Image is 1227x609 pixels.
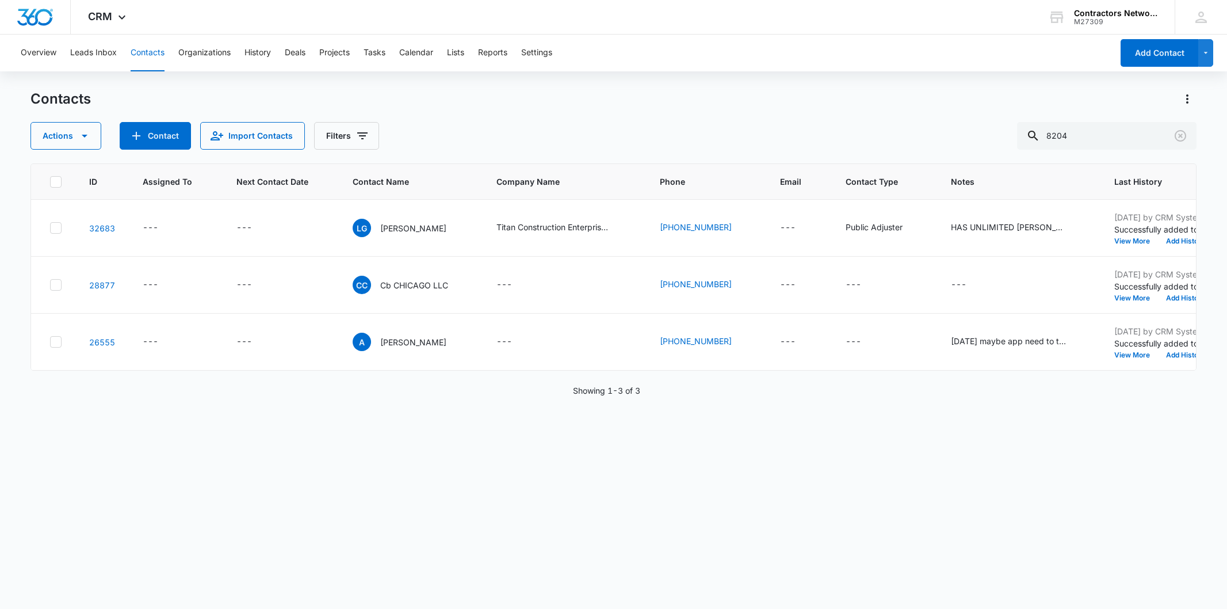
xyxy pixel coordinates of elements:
[496,221,611,233] div: Titan Construction Enterprise Inc.
[30,122,101,150] button: Actions
[496,335,512,349] div: ---
[846,335,882,349] div: Contact Type - - Select to Edit Field
[496,278,512,292] div: ---
[1171,127,1190,145] button: Clear
[353,219,371,237] span: LG
[951,221,1066,233] div: HAS UNLIMITED [PERSON_NAME]
[660,221,732,233] a: [PHONE_NUMBER]
[380,279,448,291] p: Cb CHICAGO LLC
[478,35,507,71] button: Reports
[1114,238,1158,245] button: View More
[951,278,987,292] div: Notes - - Select to Edit Field
[660,278,752,292] div: Phone - 773-816-8204 - Select to Edit Field
[89,337,115,347] a: Navigate to contact details page for Andrzej
[319,35,350,71] button: Projects
[285,35,305,71] button: Deals
[70,35,117,71] button: Leads Inbox
[380,336,446,348] p: [PERSON_NAME]
[178,35,231,71] button: Organizations
[1178,90,1197,108] button: Actions
[143,176,192,188] span: Assigned To
[143,278,158,292] div: ---
[496,278,533,292] div: Company Name - - Select to Edit Field
[951,335,1087,349] div: Notes - 04/02/18 maybe app need to think 04/10/18 odisc 04/17/18 disc - Select to Edit Field
[660,278,732,290] a: [PHONE_NUMBER]
[660,335,732,347] a: [PHONE_NUMBER]
[353,276,371,294] span: CC
[496,335,533,349] div: Company Name - - Select to Edit Field
[236,221,252,235] div: ---
[780,335,816,349] div: Email - - Select to Edit Field
[780,221,816,235] div: Email - - Select to Edit Field
[951,176,1087,188] span: Notes
[314,122,379,150] button: Filters
[1074,18,1158,26] div: account id
[143,278,179,292] div: Assigned To - - Select to Edit Field
[1114,352,1158,359] button: View More
[660,221,752,235] div: Phone - 630-272-8204 - Select to Edit Field
[496,176,632,188] span: Company Name
[951,278,966,292] div: ---
[846,278,882,292] div: Contact Type - - Select to Edit Field
[780,278,796,292] div: ---
[200,122,305,150] button: Import Contacts
[353,176,452,188] span: Contact Name
[380,222,446,234] p: [PERSON_NAME]
[236,335,273,349] div: Next Contact Date - - Select to Edit Field
[780,278,816,292] div: Email - - Select to Edit Field
[21,35,56,71] button: Overview
[447,35,464,71] button: Lists
[846,278,861,292] div: ---
[1017,122,1197,150] input: Search Contacts
[353,333,371,351] span: A
[1158,238,1213,245] button: Add History
[89,223,115,233] a: Navigate to contact details page for Leszek Gurgul
[780,176,801,188] span: Email
[236,278,252,292] div: ---
[1074,9,1158,18] div: account name
[353,276,469,294] div: Contact Name - Cb CHICAGO LLC - Select to Edit Field
[521,35,552,71] button: Settings
[951,335,1066,347] div: [DATE] maybe app need to think [DATE] odisc [DATE] disc
[951,221,1087,235] div: Notes - HAS UNLIMITED LESZEK GURGUL - Select to Edit Field
[244,35,271,71] button: History
[846,335,861,349] div: ---
[1121,39,1198,67] button: Add Contact
[660,176,736,188] span: Phone
[780,221,796,235] div: ---
[1114,295,1158,302] button: View More
[143,335,179,349] div: Assigned To - - Select to Edit Field
[846,176,907,188] span: Contact Type
[236,221,273,235] div: Next Contact Date - - Select to Edit Field
[846,221,923,235] div: Contact Type - Public Adjuster - Select to Edit Field
[846,221,903,233] div: Public Adjuster
[131,35,165,71] button: Contacts
[353,333,467,351] div: Contact Name - Andrzej - Select to Edit Field
[780,335,796,349] div: ---
[660,335,752,349] div: Phone - 773-656-8204 - Select to Edit Field
[30,90,91,108] h1: Contacts
[236,278,273,292] div: Next Contact Date - - Select to Edit Field
[1158,295,1213,302] button: Add History
[88,10,112,22] span: CRM
[353,219,467,237] div: Contact Name - Leszek Gurgul - Select to Edit Field
[236,176,308,188] span: Next Contact Date
[120,122,191,150] button: Add Contact
[143,221,158,235] div: ---
[143,335,158,349] div: ---
[143,221,179,235] div: Assigned To - - Select to Edit Field
[89,280,115,290] a: Navigate to contact details page for Cb CHICAGO LLC
[364,35,385,71] button: Tasks
[496,221,632,235] div: Company Name - Titan Construction Enterprise Inc. - Select to Edit Field
[399,35,433,71] button: Calendar
[236,335,252,349] div: ---
[89,176,98,188] span: ID
[1158,352,1213,359] button: Add History
[573,385,640,397] p: Showing 1-3 of 3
